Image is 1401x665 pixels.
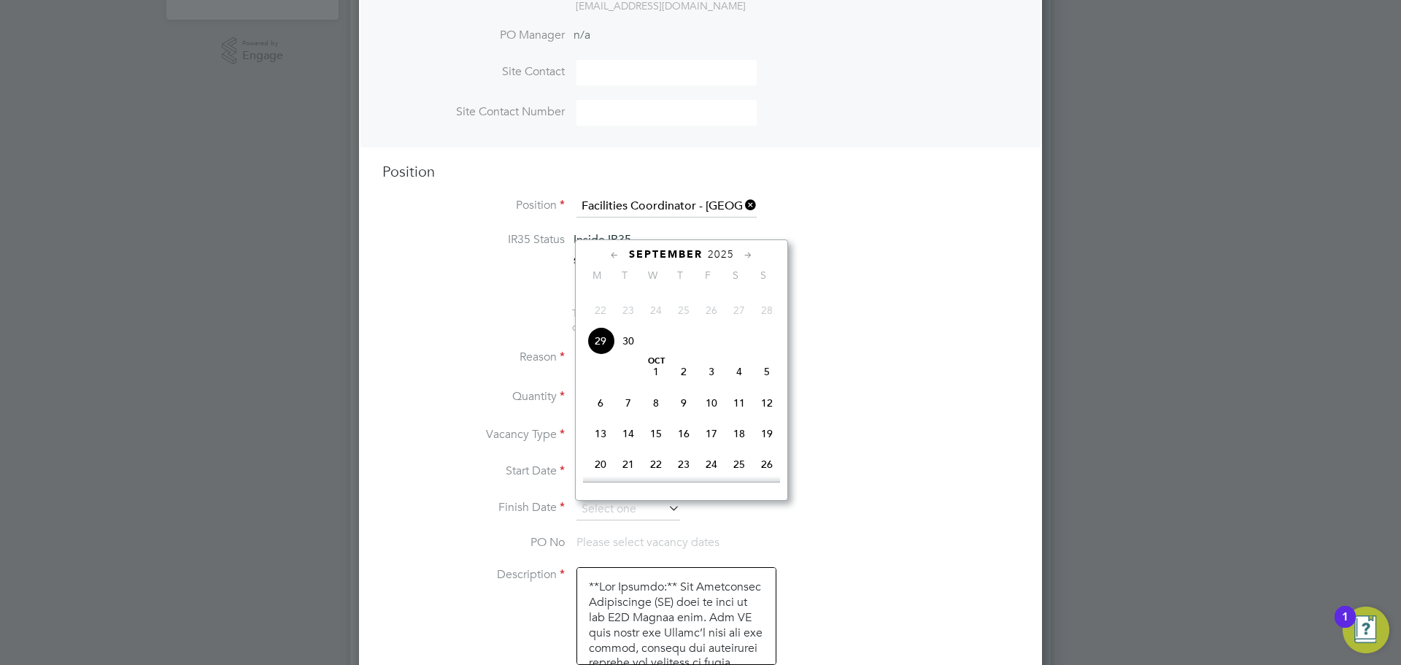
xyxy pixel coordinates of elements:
[753,296,781,324] span: 28
[382,567,565,583] label: Description
[642,358,670,385] span: 1
[382,464,565,479] label: Start Date
[698,389,725,417] span: 10
[614,296,642,324] span: 23
[753,358,781,385] span: 5
[666,269,694,282] span: T
[722,269,749,282] span: S
[382,232,565,247] label: IR35 Status
[725,296,753,324] span: 27
[698,420,725,447] span: 17
[382,162,1019,181] h3: Position
[670,450,698,478] span: 23
[670,420,698,447] span: 16
[725,358,753,385] span: 4
[670,358,698,385] span: 2
[382,500,565,515] label: Finish Date
[670,389,698,417] span: 9
[574,232,631,246] span: Inside IR35
[642,420,670,447] span: 15
[576,499,680,520] input: Select one
[629,248,703,261] span: September
[642,450,670,478] span: 22
[753,420,781,447] span: 19
[638,269,666,282] span: W
[642,358,670,365] span: Oct
[576,196,757,218] input: Search for...
[753,450,781,478] span: 26
[708,248,734,261] span: 2025
[670,296,698,324] span: 25
[698,450,725,478] span: 24
[382,427,565,442] label: Vacancy Type
[587,296,614,324] span: 22
[725,420,753,447] span: 18
[642,296,670,324] span: 24
[1343,607,1389,653] button: Open Resource Center, 1 new notification
[587,420,614,447] span: 13
[694,269,722,282] span: F
[382,104,565,120] label: Site Contact Number
[587,389,614,417] span: 6
[614,389,642,417] span: 7
[382,28,565,43] label: PO Manager
[572,307,769,333] span: The status determination for this position can be updated after creating the vacancy
[614,420,642,447] span: 14
[611,269,638,282] span: T
[382,389,565,404] label: Quantity
[587,327,614,355] span: 29
[1342,617,1348,636] div: 1
[382,64,565,80] label: Site Contact
[749,269,777,282] span: S
[382,350,565,365] label: Reason
[587,450,614,478] span: 20
[614,450,642,478] span: 21
[576,535,719,550] span: Please select vacancy dates
[725,450,753,478] span: 25
[642,389,670,417] span: 8
[725,389,753,417] span: 11
[753,389,781,417] span: 12
[574,28,590,42] span: n/a
[698,296,725,324] span: 26
[698,358,725,385] span: 3
[574,255,707,266] strong: Status Determination Statement
[583,269,611,282] span: M
[614,327,642,355] span: 30
[382,198,565,213] label: Position
[382,535,565,550] label: PO No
